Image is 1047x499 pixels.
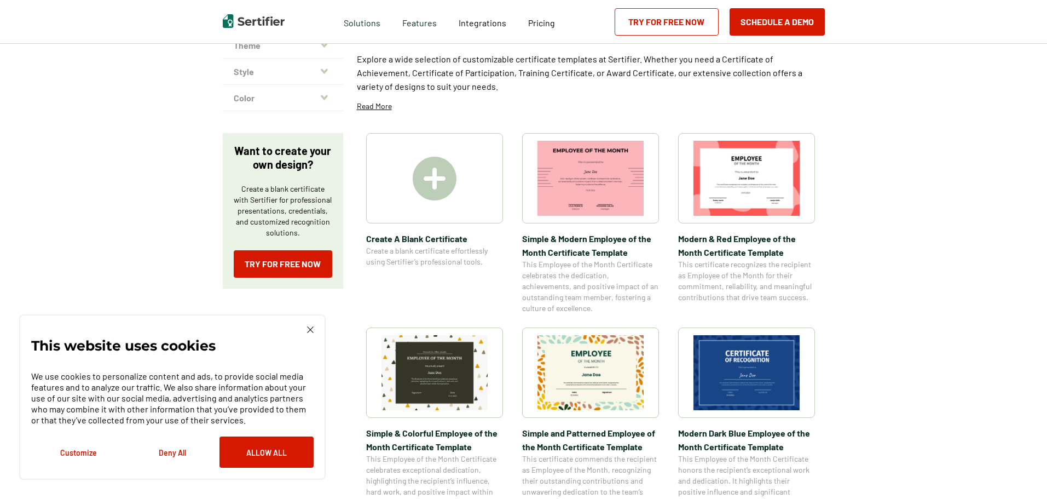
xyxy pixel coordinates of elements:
button: Allow All [219,437,314,468]
p: Explore a wide selection of customizable certificate templates at Sertifier. Whether you need a C... [357,52,825,93]
span: Create a blank certificate effortlessly using Sertifier’s professional tools. [366,245,503,267]
button: Deny All [125,437,219,468]
p: This website uses cookies [31,340,216,351]
img: Simple & Colorful Employee of the Month Certificate Template [381,335,488,410]
img: Simple & Modern Employee of the Month Certificate Template [537,141,644,216]
a: Try for Free Now [615,8,719,36]
span: This Employee of the Month Certificate celebrates the dedication, achievements, and positive impa... [522,259,659,314]
span: Create A Blank Certificate [366,232,503,245]
img: Modern Dark Blue Employee of the Month Certificate Template [693,335,800,410]
img: Create A Blank Certificate [413,157,456,200]
iframe: Chat Widget [992,446,1047,499]
span: Simple and Patterned Employee of the Month Certificate Template [522,426,659,454]
span: Modern Dark Blue Employee of the Month Certificate Template [678,426,815,454]
button: Color [223,85,343,111]
img: Modern & Red Employee of the Month Certificate Template [693,141,800,216]
a: Try for Free Now [234,250,332,278]
a: Modern & Red Employee of the Month Certificate TemplateModern & Red Employee of the Month Certifi... [678,133,815,314]
p: Read More [357,101,392,112]
a: Integrations [459,15,506,28]
img: Sertifier | Digital Credentialing Platform [223,14,285,28]
p: Create a blank certificate with Sertifier for professional presentations, credentials, and custom... [234,183,332,238]
span: Pricing [528,18,555,28]
button: Theme [223,32,343,59]
span: Features [402,15,437,28]
p: We use cookies to personalize content and ads, to provide social media features and to analyze ou... [31,371,314,426]
button: Schedule a Demo [730,8,825,36]
a: Simple & Modern Employee of the Month Certificate TemplateSimple & Modern Employee of the Month C... [522,133,659,314]
a: Pricing [528,15,555,28]
span: Solutions [344,15,380,28]
button: Customize [31,437,125,468]
button: Style [223,59,343,85]
img: Simple and Patterned Employee of the Month Certificate Template [537,335,644,410]
span: Integrations [459,18,506,28]
span: This certificate recognizes the recipient as Employee of the Month for their commitment, reliabil... [678,259,815,303]
span: Simple & Modern Employee of the Month Certificate Template [522,232,659,259]
span: Modern & Red Employee of the Month Certificate Template [678,232,815,259]
span: Simple & Colorful Employee of the Month Certificate Template [366,426,503,454]
p: Want to create your own design? [234,144,332,171]
img: Cookie Popup Close [307,326,314,333]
